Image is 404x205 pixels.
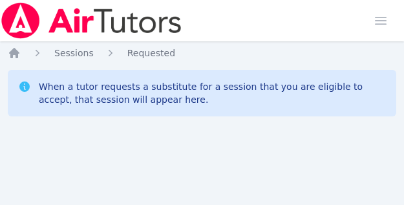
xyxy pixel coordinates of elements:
span: Requested [127,48,175,58]
a: Requested [127,47,175,59]
a: Sessions [54,47,94,59]
nav: Breadcrumb [8,47,396,59]
span: Sessions [54,48,94,58]
div: When a tutor requests a substitute for a session that you are eligible to accept, that session wi... [39,80,386,106]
